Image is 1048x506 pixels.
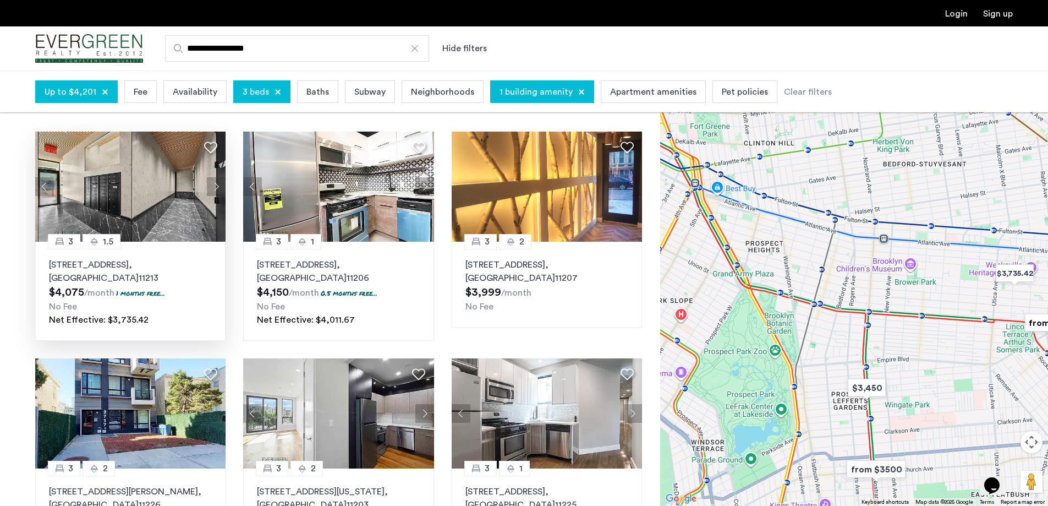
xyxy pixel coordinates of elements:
[49,258,212,285] p: [STREET_ADDRESS] 11213
[49,315,149,324] span: Net Effective: $3,735.42
[415,177,434,196] button: Next apartment
[983,9,1013,18] a: Registration
[623,404,642,423] button: Next apartment
[243,177,262,196] button: Previous apartment
[501,289,531,297] sub: /month
[68,462,73,475] span: 3
[465,287,501,298] span: $3,999
[35,132,226,242] img: 66a1adb6-6608-43dd-a245-dc7333f8b390_638917483484800748.png
[945,9,968,18] a: Login
[173,85,217,99] span: Availability
[415,404,434,423] button: Next apartment
[243,132,434,242] img: 66a1adb6-6608-43dd-a245-dc7333f8b390_638908779028525659.jpeg
[103,462,108,475] span: 2
[465,258,628,285] p: [STREET_ADDRESS] 11207
[49,302,77,311] span: No Fee
[103,235,113,248] span: 1.5
[452,358,643,469] img: 218_638582221667831675.jpeg
[243,358,434,469] img: 2010_638640967205370902.jpeg
[452,242,642,328] a: 32[STREET_ADDRESS], [GEOGRAPHIC_DATA]11207No Fee
[68,235,73,248] span: 3
[257,315,355,324] span: Net Effective: $4,011.67
[411,85,474,99] span: Neighborhoods
[35,28,143,69] img: logo
[452,404,470,423] button: Previous apartment
[257,302,285,311] span: No Fee
[354,85,386,99] span: Subway
[116,289,165,298] p: 1 months free...
[257,258,420,285] p: [STREET_ADDRESS] 11206
[1020,431,1042,453] button: Map camera controls
[915,499,973,505] span: Map data ©2025 Google
[1020,471,1042,493] button: Drag Pegman onto the map to open Street View
[243,242,434,341] a: 31[STREET_ADDRESS], [GEOGRAPHIC_DATA]112060.5 months free...No FeeNet Effective: $4,011.67
[980,462,1015,495] iframe: chat widget
[49,287,84,298] span: $4,075
[722,85,768,99] span: Pet policies
[843,376,890,400] div: $3,450
[243,404,262,423] button: Previous apartment
[980,498,994,506] a: Terms (opens in new tab)
[35,358,226,469] img: 2010_638362759688885408.jpeg
[842,457,910,482] div: from $3500
[1001,498,1045,506] a: Report a map error
[306,85,329,99] span: Baths
[485,235,490,248] span: 3
[289,289,319,297] sub: /month
[442,42,487,55] button: Show or hide filters
[257,287,289,298] span: $4,150
[519,462,523,475] span: 1
[519,235,524,248] span: 2
[276,462,281,475] span: 3
[862,498,909,506] button: Keyboard shortcuts
[452,132,643,242] img: 3_638314192741005415.jpeg
[311,235,314,248] span: 1
[207,177,226,196] button: Next apartment
[991,261,1038,286] div: $3,735.42
[610,85,696,99] span: Apartment amenities
[663,492,699,506] a: Open this area in Google Maps (opens a new window)
[784,85,832,99] div: Clear filters
[35,242,226,341] a: 31.5[STREET_ADDRESS], [GEOGRAPHIC_DATA]112131 months free...No FeeNet Effective: $3,735.42
[663,492,699,506] img: Google
[45,85,96,99] span: Up to $4,201
[35,28,143,69] a: Cazamio Logo
[84,289,114,297] sub: /month
[500,85,573,99] span: 1 building amenity
[165,35,429,62] input: Apartment Search
[465,302,493,311] span: No Fee
[35,177,54,196] button: Previous apartment
[321,289,377,298] p: 0.5 months free...
[485,462,490,475] span: 3
[243,85,269,99] span: 3 beds
[134,85,147,99] span: Fee
[311,462,316,475] span: 2
[276,235,281,248] span: 3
